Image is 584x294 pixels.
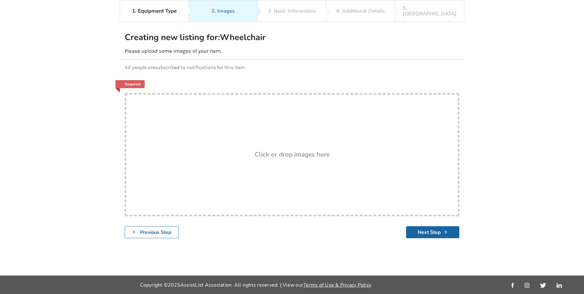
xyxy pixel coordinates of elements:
h3: Click or drop images here [255,150,330,158]
b: Previous Step [140,229,171,236]
p: 52 people are subscribed to notifications for this item [125,64,459,70]
img: instagram_link [525,283,530,288]
button: Next Step [406,226,459,238]
div: 2. Images [211,8,235,14]
a: Required [115,80,145,88]
img: twitter_link [540,283,546,288]
h2: Creating new listing for: Wheelchair [125,32,291,43]
a: Terms of Use & Privacy Policy [303,282,371,288]
img: facebook_link [511,283,514,288]
p: Please upload some images of your item. [125,48,459,54]
div: 1. Equipment Type [132,8,177,14]
button: Previous Step [125,226,179,238]
img: linkedin_link [557,283,562,288]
